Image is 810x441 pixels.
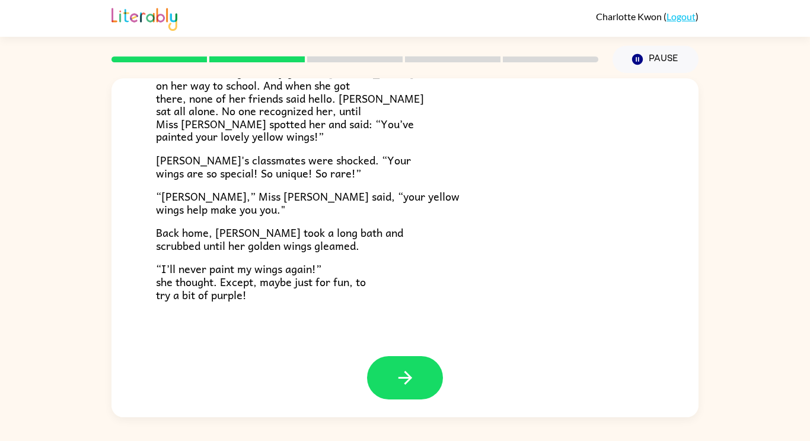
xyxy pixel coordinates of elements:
span: Charlotte Kwon [596,11,664,22]
span: [PERSON_NAME]'s classmates were shocked. “Your wings are so special! So unique! So rare!” [156,151,411,182]
a: Logout [667,11,696,22]
img: Literably [111,5,177,31]
span: “I’ll never paint my wings again!” she thought. Except, maybe just for fun, to try a bit of purple! [156,260,366,303]
span: The next morning, nobody greeted [PERSON_NAME] on her way to school. And when she got there, none... [156,64,424,145]
span: Back home, [PERSON_NAME] took a long bath and scrubbed until her golden wings gleamed. [156,224,403,254]
div: ( ) [596,11,699,22]
button: Pause [613,46,699,73]
span: “[PERSON_NAME],” Miss [PERSON_NAME] said, “your yellow wings help make you you." [156,188,460,218]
